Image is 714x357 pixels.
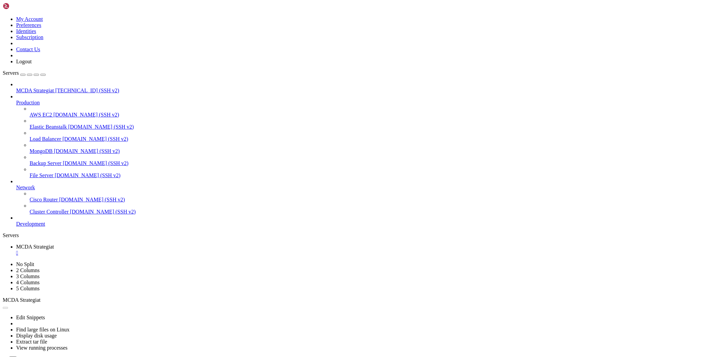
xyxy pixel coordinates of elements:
span: [DOMAIN_NAME] (SSH v2) [55,172,121,178]
span: File Server [30,172,53,178]
span: [DOMAIN_NAME] (SSH v2) [70,209,136,215]
a: Backup Server [DOMAIN_NAME] (SSH v2) [30,160,711,166]
a: 4 Columns [16,280,40,285]
a: Load Balancer [DOMAIN_NAME] (SSH v2) [30,136,711,142]
a: MCDA Strategiat [16,244,711,256]
span: Backup Server [30,160,62,166]
a: MongoDB [DOMAIN_NAME] (SSH v2) [30,148,711,154]
li: Production [16,94,711,178]
span: AWS EC2 [30,112,52,118]
li: Backup Server [DOMAIN_NAME] (SSH v2) [30,154,711,166]
a: Extract tar file [16,339,47,345]
a: Display disk usage [16,333,57,338]
a:  [16,250,711,256]
li: File Server [DOMAIN_NAME] (SSH v2) [30,166,711,178]
li: Network [16,178,711,215]
a: Find large files on Linux [16,327,70,332]
a: 5 Columns [16,286,40,291]
a: 3 Columns [16,273,40,279]
a: My Account [16,16,43,22]
span: Cisco Router [30,197,58,202]
li: Cisco Router [DOMAIN_NAME] (SSH v2) [30,191,711,203]
a: No Split [16,261,34,267]
a: Cluster Controller [DOMAIN_NAME] (SSH v2) [30,209,711,215]
a: Subscription [16,34,43,40]
a: Preferences [16,22,41,28]
span: [TECHNICAL_ID] (SSH v2) [55,88,119,93]
span: Cluster Controller [30,209,69,215]
span: [DOMAIN_NAME] (SSH v2) [54,148,120,154]
a: Elastic Beanstalk [DOMAIN_NAME] (SSH v2) [30,124,711,130]
span: Load Balancer [30,136,61,142]
li: MCDA Strategiat [TECHNICAL_ID] (SSH v2) [16,82,711,94]
span: MCDA Strategiat [16,244,54,250]
a: Edit Snippets [16,315,45,320]
li: AWS EC2 [DOMAIN_NAME] (SSH v2) [30,106,711,118]
li: Development [16,215,711,227]
a: Development [16,221,711,227]
span: [DOMAIN_NAME] (SSH v2) [63,160,129,166]
a: Logout [16,59,32,64]
a: Production [16,100,711,106]
li: MongoDB [DOMAIN_NAME] (SSH v2) [30,142,711,154]
a: 2 Columns [16,267,40,273]
a: Contact Us [16,46,40,52]
img: Shellngn [3,3,41,9]
a: Cisco Router [DOMAIN_NAME] (SSH v2) [30,197,711,203]
span: [DOMAIN_NAME] (SSH v2) [53,112,119,118]
a: View running processes [16,345,68,351]
span: Development [16,221,45,227]
span: MCDA Strategiat [3,297,40,303]
span: MCDA Strategiat [16,88,54,93]
a: Identities [16,28,36,34]
span: [DOMAIN_NAME] (SSH v2) [59,197,125,202]
span: Servers [3,70,19,76]
span: [DOMAIN_NAME] (SSH v2) [68,124,134,130]
div: Servers [3,232,711,238]
a: Servers [3,70,46,76]
a: AWS EC2 [DOMAIN_NAME] (SSH v2) [30,112,711,118]
span: Production [16,100,40,105]
a: MCDA Strategiat [TECHNICAL_ID] (SSH v2) [16,88,711,94]
li: Load Balancer [DOMAIN_NAME] (SSH v2) [30,130,711,142]
span: Network [16,185,35,190]
li: Elastic Beanstalk [DOMAIN_NAME] (SSH v2) [30,118,711,130]
span: Elastic Beanstalk [30,124,67,130]
li: Cluster Controller [DOMAIN_NAME] (SSH v2) [30,203,711,215]
span: [DOMAIN_NAME] (SSH v2) [63,136,128,142]
a: File Server [DOMAIN_NAME] (SSH v2) [30,172,711,178]
span: MongoDB [30,148,52,154]
a: Network [16,185,711,191]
